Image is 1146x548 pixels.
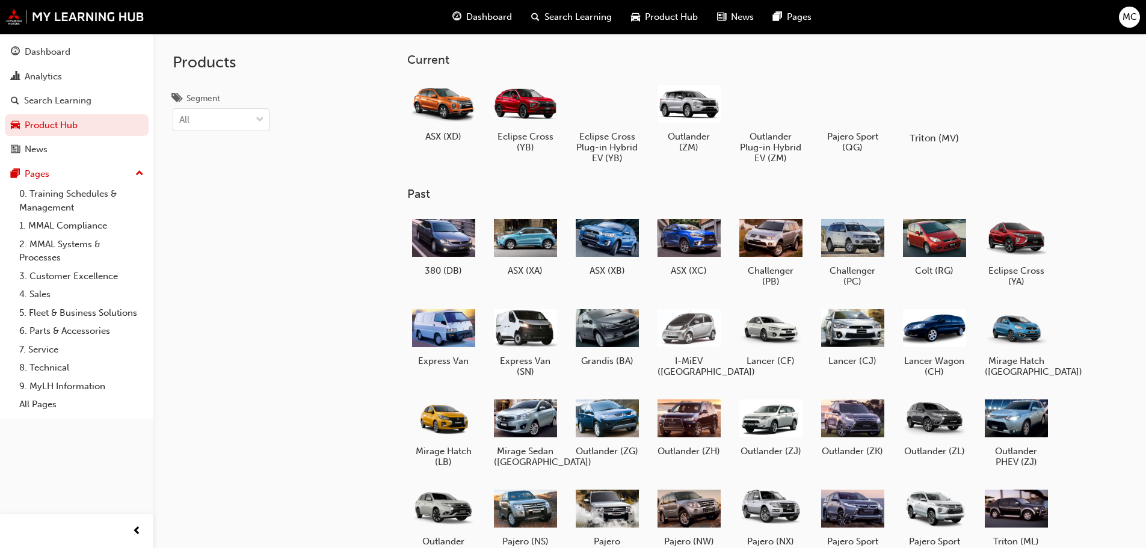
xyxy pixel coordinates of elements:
a: 5. Fleet & Business Solutions [14,304,149,322]
a: Product Hub [5,114,149,137]
h5: 380 (DB) [412,265,475,276]
a: Outlander (ZK) [816,392,889,461]
h5: Mirage Sedan ([GEOGRAPHIC_DATA]) [494,446,557,467]
a: Eclipse Cross Plug-in Hybrid EV (YB) [571,76,643,168]
a: 6. Parts & Accessories [14,322,149,340]
h5: Outlander Plug-in Hybrid EV (ZM) [739,131,803,164]
h5: Eclipse Cross (YA) [985,265,1048,287]
div: Dashboard [25,45,70,59]
a: Eclipse Cross (YA) [980,211,1052,292]
a: ASX (XC) [653,211,725,281]
h5: Triton (MV) [901,132,967,144]
h5: Outlander (ZH) [658,446,721,457]
a: ASX (XB) [571,211,643,281]
a: Lancer (CF) [735,301,807,371]
a: Express Van (SN) [489,301,561,382]
button: Pages [5,163,149,185]
span: Dashboard [466,10,512,24]
span: up-icon [135,166,144,182]
h3: Past [407,187,1091,201]
h5: Express Van (SN) [494,356,557,377]
span: MC [1123,10,1137,24]
h5: I-MiEV ([GEOGRAPHIC_DATA]) [658,356,721,377]
a: news-iconNews [707,5,763,29]
a: Mirage Sedan ([GEOGRAPHIC_DATA]) [489,392,561,472]
h3: Current [407,53,1091,67]
span: car-icon [11,120,20,131]
a: Challenger (PB) [735,211,807,292]
a: guage-iconDashboard [443,5,522,29]
h5: Lancer Wagon (CH) [903,356,966,377]
a: Mirage Hatch (LB) [407,392,479,472]
span: Product Hub [645,10,698,24]
h5: Challenger (PC) [821,265,884,287]
h5: Lancer (CF) [739,356,803,366]
h5: Outlander (ZM) [658,131,721,153]
h5: Eclipse Cross Plug-in Hybrid EV (YB) [576,131,639,164]
h5: Lancer (CJ) [821,356,884,366]
h5: Triton (ML) [985,536,1048,547]
a: Triton (MV) [898,76,970,146]
h5: Mirage Hatch (LB) [412,446,475,467]
a: Outlander Plug-in Hybrid EV (ZM) [735,76,807,168]
h5: Challenger (PB) [739,265,803,287]
a: 9. MyLH Information [14,377,149,396]
a: Outlander (ZH) [653,392,725,461]
a: I-MiEV ([GEOGRAPHIC_DATA]) [653,301,725,382]
a: Lancer (CJ) [816,301,889,371]
h5: Pajero (NX) [739,536,803,547]
a: Lancer Wagon (CH) [898,301,970,382]
div: News [25,143,48,156]
a: Challenger (PC) [816,211,889,292]
a: Outlander (ZG) [571,392,643,461]
a: Eclipse Cross (YB) [489,76,561,157]
a: Dashboard [5,41,149,63]
h5: Grandis (BA) [576,356,639,366]
span: search-icon [531,10,540,25]
div: Segment [186,93,220,105]
span: guage-icon [11,47,20,58]
h5: Pajero (NW) [658,536,721,547]
div: Pages [25,167,49,181]
div: Search Learning [24,94,91,108]
h5: Eclipse Cross (YB) [494,131,557,153]
a: ASX (XD) [407,76,479,146]
span: news-icon [11,144,20,155]
a: 4. Sales [14,285,149,304]
button: DashboardAnalyticsSearch LearningProduct HubNews [5,38,149,163]
img: mmal [6,9,144,25]
span: tags-icon [173,94,182,105]
span: pages-icon [11,169,20,180]
a: 3. Customer Excellence [14,267,149,286]
a: Analytics [5,66,149,88]
h2: Products [173,53,270,72]
button: MC [1119,7,1140,28]
span: search-icon [11,96,19,106]
a: search-iconSearch Learning [522,5,621,29]
div: Analytics [25,70,62,84]
h5: ASX (XA) [494,265,557,276]
h5: Outlander (ZK) [821,446,884,457]
h5: Outlander (ZJ) [739,446,803,457]
span: chart-icon [11,72,20,82]
a: 380 (DB) [407,211,479,281]
a: Colt (RG) [898,211,970,281]
span: news-icon [717,10,726,25]
span: News [731,10,754,24]
div: All [179,113,189,127]
a: Outlander PHEV (ZJ) [980,392,1052,472]
a: 7. Service [14,340,149,359]
h5: Outlander (ZL) [903,446,966,457]
h5: Colt (RG) [903,265,966,276]
h5: ASX (XC) [658,265,721,276]
a: 2. MMAL Systems & Processes [14,235,149,267]
a: Outlander (ZM) [653,76,725,157]
a: Pajero Sport (QG) [816,76,889,157]
h5: Pajero Sport (QG) [821,131,884,153]
a: 8. Technical [14,359,149,377]
span: Search Learning [544,10,612,24]
h5: ASX (XD) [412,131,475,142]
a: Search Learning [5,90,149,112]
